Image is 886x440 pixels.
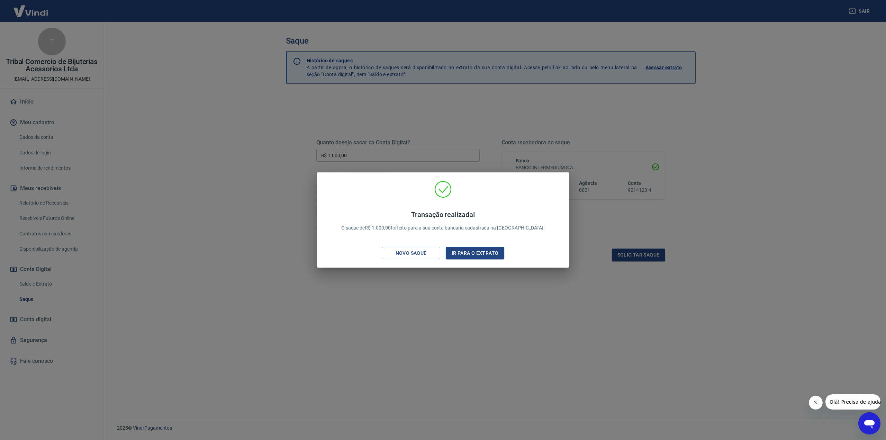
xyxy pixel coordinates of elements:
p: O saque de R$ 1.000,00 foi feito para a sua conta bancária cadastrada na [GEOGRAPHIC_DATA]. [341,210,545,232]
button: Novo saque [382,247,440,260]
iframe: Fechar mensagem [809,396,823,410]
iframe: Botão para abrir a janela de mensagens [858,412,880,434]
h4: Transação realizada! [341,210,545,219]
span: Olá! Precisa de ajuda? [4,5,58,10]
button: Ir para o extrato [446,247,504,260]
div: Novo saque [387,249,435,258]
iframe: Mensagem da empresa [825,394,880,410]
